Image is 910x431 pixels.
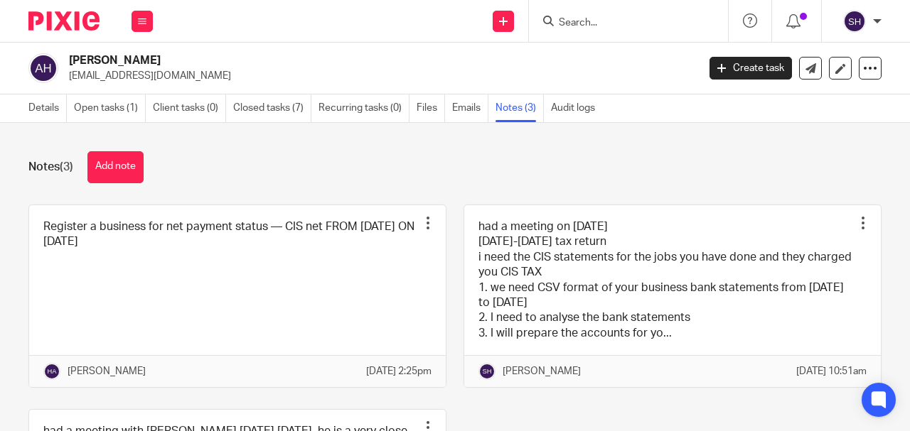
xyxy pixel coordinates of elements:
[69,53,564,68] h2: [PERSON_NAME]
[366,364,432,378] p: [DATE] 2:25pm
[710,57,792,80] a: Create task
[69,69,688,83] p: [EMAIL_ADDRESS][DOMAIN_NAME]
[557,17,685,30] input: Search
[843,10,866,33] img: svg%3E
[28,53,58,83] img: svg%3E
[496,94,544,122] a: Notes (3)
[28,94,67,122] a: Details
[153,94,226,122] a: Client tasks (0)
[74,94,146,122] a: Open tasks (1)
[551,94,602,122] a: Audit logs
[417,94,445,122] a: Files
[87,151,144,183] button: Add note
[452,94,488,122] a: Emails
[478,363,496,380] img: svg%3E
[68,364,146,378] p: [PERSON_NAME]
[28,160,73,175] h1: Notes
[233,94,311,122] a: Closed tasks (7)
[796,364,867,378] p: [DATE] 10:51am
[60,161,73,173] span: (3)
[318,94,409,122] a: Recurring tasks (0)
[503,364,581,378] p: [PERSON_NAME]
[28,11,100,31] img: Pixie
[43,363,60,380] img: svg%3E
